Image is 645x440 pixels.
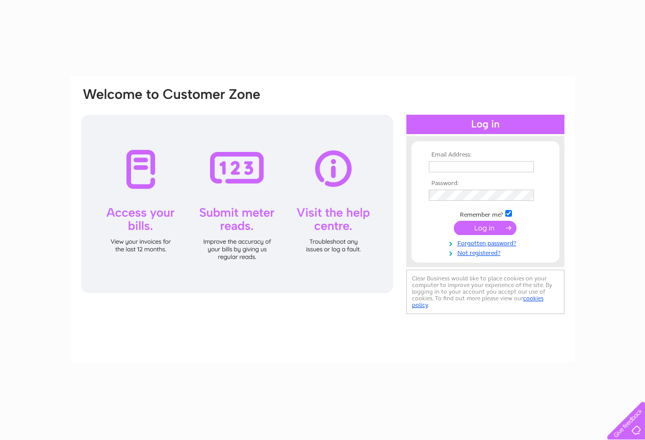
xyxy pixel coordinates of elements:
[454,221,517,235] input: Submit
[426,209,545,219] td: Remember me?
[426,151,545,159] th: Email Address:
[412,295,544,308] a: cookies policy
[429,247,545,257] a: Not registered?
[406,270,564,314] div: Clear Business would like to place cookies on your computer to improve your experience of the sit...
[429,238,545,247] a: Forgotten password?
[426,180,545,187] th: Password:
